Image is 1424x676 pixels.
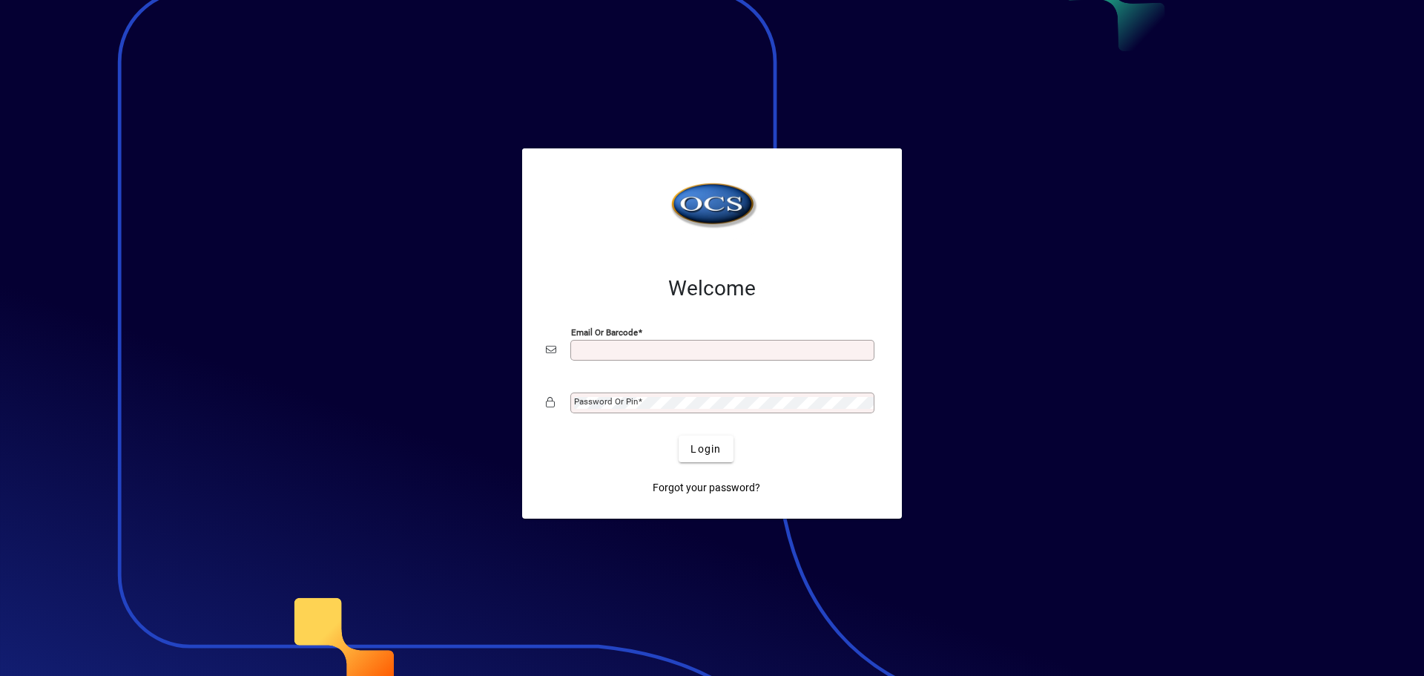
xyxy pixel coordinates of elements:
a: Forgot your password? [647,474,766,501]
button: Login [679,436,733,462]
h2: Welcome [546,276,878,301]
span: Forgot your password? [653,480,760,496]
span: Login [690,442,721,457]
mat-label: Email or Barcode [571,327,638,338]
mat-label: Password or Pin [574,396,638,407]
